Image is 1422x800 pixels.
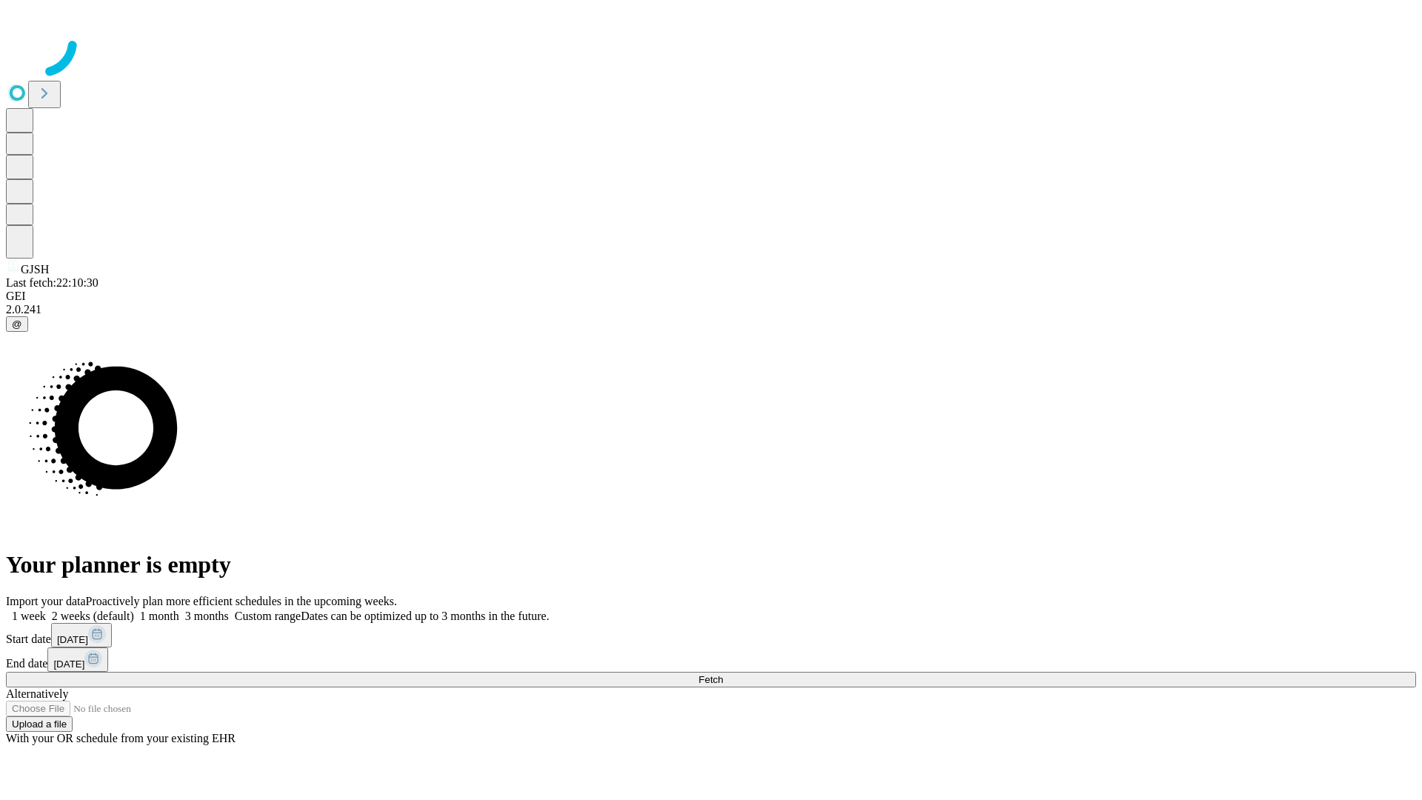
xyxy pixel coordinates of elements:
[6,276,99,289] span: Last fetch: 22:10:30
[6,647,1416,672] div: End date
[235,610,301,622] span: Custom range
[86,595,397,607] span: Proactively plan more efficient schedules in the upcoming weeks.
[51,623,112,647] button: [DATE]
[301,610,549,622] span: Dates can be optimized up to 3 months in the future.
[6,303,1416,316] div: 2.0.241
[185,610,229,622] span: 3 months
[57,634,88,645] span: [DATE]
[6,672,1416,687] button: Fetch
[21,263,49,276] span: GJSH
[52,610,134,622] span: 2 weeks (default)
[6,551,1416,579] h1: Your planner is empty
[6,623,1416,647] div: Start date
[53,659,84,670] span: [DATE]
[12,610,46,622] span: 1 week
[6,687,68,700] span: Alternatively
[6,316,28,332] button: @
[698,674,723,685] span: Fetch
[6,716,73,732] button: Upload a file
[47,647,108,672] button: [DATE]
[6,595,86,607] span: Import your data
[12,319,22,330] span: @
[140,610,179,622] span: 1 month
[6,732,236,744] span: With your OR schedule from your existing EHR
[6,290,1416,303] div: GEI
